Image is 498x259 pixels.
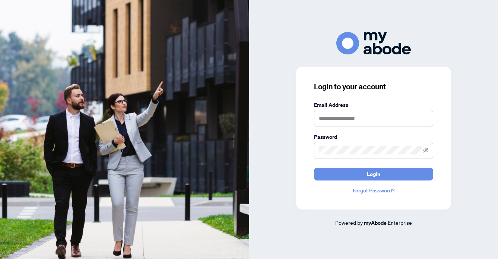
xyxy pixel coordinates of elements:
label: Email Address [314,101,433,109]
span: Powered by [335,219,363,226]
span: Login [367,168,380,180]
a: Forgot Password? [314,186,433,195]
a: myAbode [364,219,387,227]
img: ma-logo [336,32,411,55]
span: Enterprise [388,219,412,226]
label: Password [314,133,433,141]
span: eye-invisible [423,148,428,153]
h3: Login to your account [314,81,433,92]
button: Login [314,168,433,180]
